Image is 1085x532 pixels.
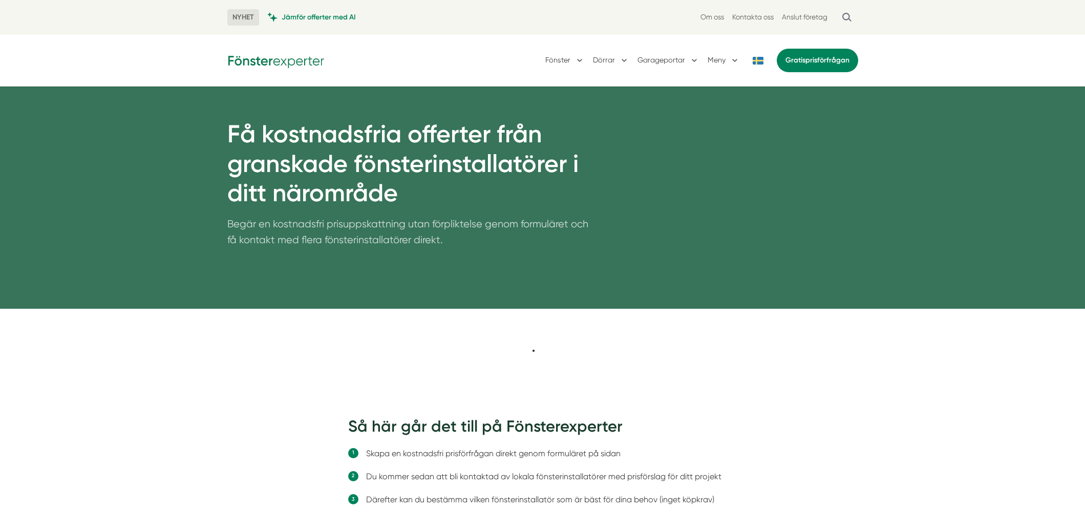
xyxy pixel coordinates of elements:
[366,447,737,460] li: Skapa en kostnadsfri prisförfrågan direkt genom formuläret på sidan
[282,12,356,22] span: Jämför offerter med AI
[836,8,858,27] button: Öppna sök
[785,56,805,65] span: Gratis
[227,119,589,216] h1: Få kostnadsfria offerter från granskade fönsterinstallatörer i ditt närområde
[348,415,737,444] h2: Så här går det till på Fönsterexperter
[708,47,740,74] button: Meny
[777,49,858,72] a: Gratisprisförfrågan
[227,52,325,68] img: Fönsterexperter Logotyp
[782,12,827,22] a: Anslut företag
[366,470,737,483] li: Du kommer sedan att bli kontaktad av lokala fönsterinstallatörer med prisförslag för ditt projekt
[700,12,724,22] a: Om oss
[593,47,629,74] button: Dörrar
[545,47,585,74] button: Fönster
[637,47,699,74] button: Garageportar
[366,493,737,506] li: Därefter kan du bestämma vilken fönsterinstallatör som är bäst för dina behov (inget köpkrav)
[227,216,589,253] p: Begär en kostnadsfri prisuppskattning utan förpliktelse genom formuläret och få kontakt med flera...
[267,12,356,22] a: Jämför offerter med AI
[732,12,774,22] a: Kontakta oss
[227,9,259,26] span: NYHET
